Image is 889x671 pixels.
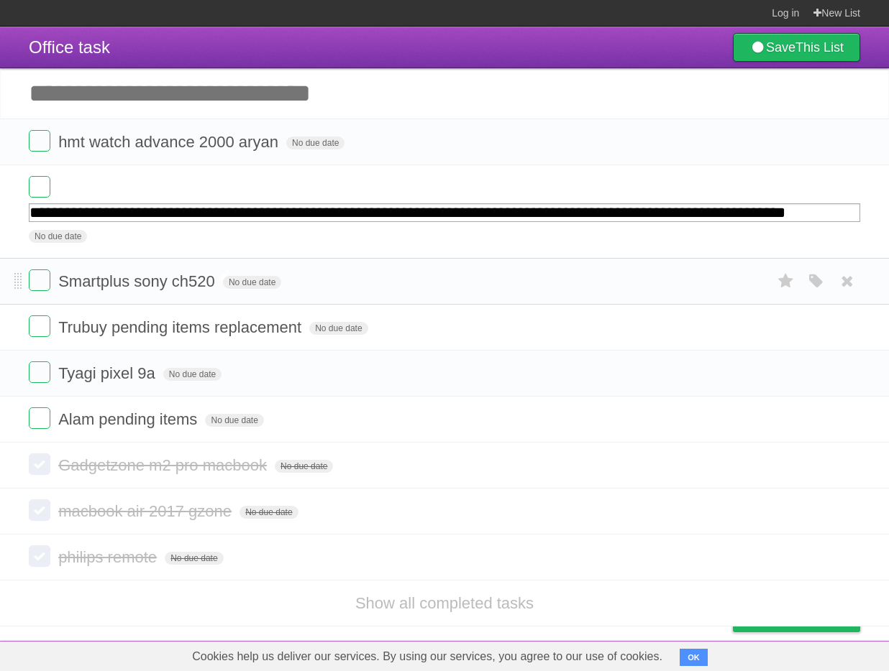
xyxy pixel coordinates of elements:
span: Gadgetzone m2 pro macbook [58,456,270,474]
label: Done [29,130,50,152]
label: Done [29,315,50,337]
span: Cookies help us deliver our services. By using our services, you agree to our use of cookies. [178,642,677,671]
span: No due date [309,322,368,335]
span: No due date [29,230,87,243]
span: Buy me a coffee [763,606,853,631]
span: Trubuy pending items replacement [58,318,305,336]
span: philips remote [58,548,160,566]
span: Tyagi pixel 9a [58,364,159,382]
label: Done [29,269,50,291]
span: No due date [223,276,281,289]
span: Smartplus sony ch520 [58,272,219,290]
label: Done [29,176,50,198]
a: SaveThis List [733,33,860,62]
a: Show all completed tasks [355,594,534,612]
span: Office task [29,37,110,57]
label: Done [29,453,50,475]
span: hmt watch advance 2000 aryan [58,133,282,151]
label: Star task [772,269,800,293]
label: Done [29,545,50,567]
span: No due date [163,368,222,381]
span: No due date [205,414,263,427]
span: Alam pending items [58,410,201,428]
button: OK [680,649,708,666]
b: This List [795,40,844,55]
span: No due date [165,552,223,565]
label: Done [29,499,50,521]
span: No due date [240,506,298,519]
label: Done [29,361,50,383]
span: macbook air 2017 gzone [58,502,235,520]
span: No due date [275,460,333,473]
span: No due date [286,136,345,149]
label: Done [29,407,50,429]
